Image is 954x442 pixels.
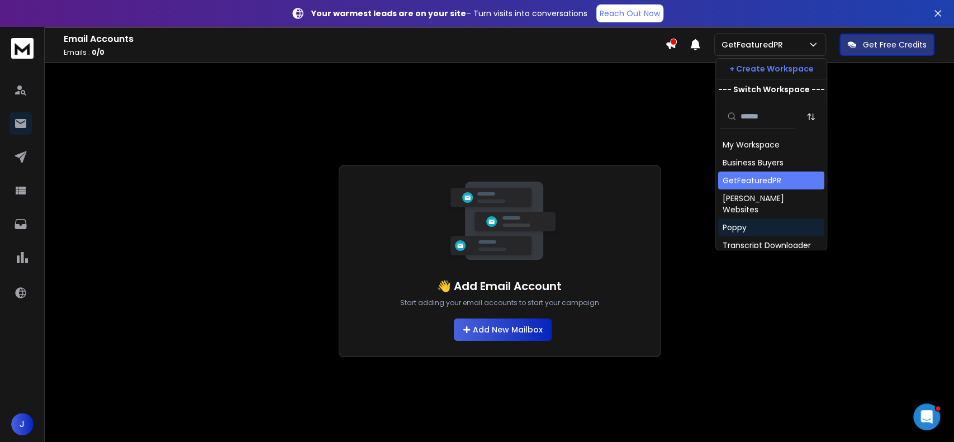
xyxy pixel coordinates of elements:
img: logo [11,38,34,59]
p: Reach Out Now [600,8,660,19]
button: Sort by Sort A-Z [800,106,822,128]
iframe: Intercom live chat [913,403,940,430]
a: Reach Out Now [596,4,663,22]
div: Poppy [723,222,747,233]
button: + Create Workspace [716,59,827,79]
div: Transcript Downloader [723,240,811,251]
p: Start adding your email accounts to start your campaign [400,298,599,307]
button: J [11,413,34,435]
p: – Turn visits into conversations [311,8,587,19]
h1: 👋 Add Email Account [437,278,562,294]
div: My Workspace [723,139,780,150]
div: [PERSON_NAME] Websites [723,193,820,215]
div: GetFeaturedPR [723,175,781,186]
h1: Email Accounts [64,32,665,46]
p: --- Switch Workspace --- [718,84,825,95]
strong: Your warmest leads are on your site [311,8,466,19]
button: Get Free Credits [839,34,934,56]
button: Add New Mailbox [454,319,552,341]
p: GetFeaturedPR [722,39,787,50]
span: 0 / 0 [92,47,105,57]
div: Business Buyers [723,157,784,168]
p: Emails : [64,48,665,57]
p: Get Free Credits [863,39,927,50]
p: + Create Workspace [729,63,814,74]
